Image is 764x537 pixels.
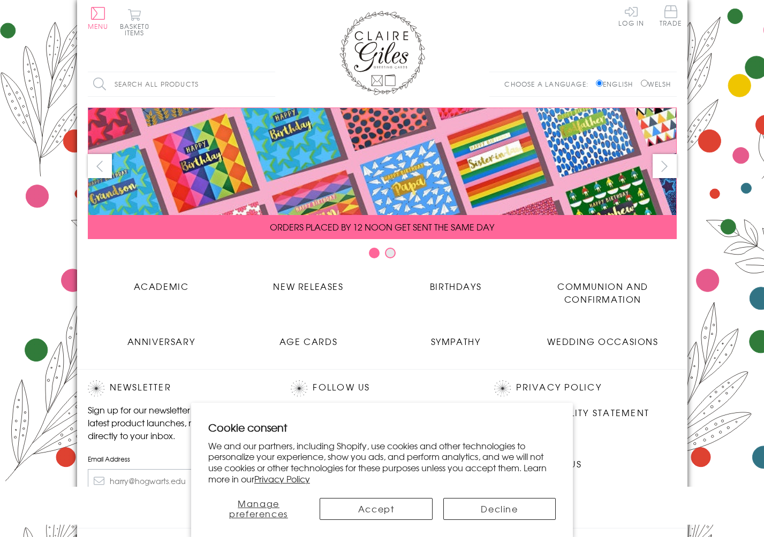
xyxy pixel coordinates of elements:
[557,280,648,305] span: Communion and Confirmation
[443,498,556,520] button: Decline
[88,21,109,31] span: Menu
[653,154,677,178] button: next
[641,79,671,89] label: Welsh
[208,420,556,435] h2: Cookie consent
[88,7,109,29] button: Menu
[264,72,275,96] input: Search
[88,469,270,493] input: harry@hogwarts.edu
[596,80,603,87] input: English
[596,79,638,89] label: English
[320,498,432,520] button: Accept
[273,280,343,293] span: New Releases
[88,454,270,464] label: Email Address
[660,5,682,26] span: Trade
[529,272,677,305] a: Communion and Confirmation
[229,497,288,520] span: Manage preferences
[641,80,648,87] input: Welsh
[369,248,380,258] button: Carousel Page 1 (Current Slide)
[547,335,658,348] span: Wedding Occasions
[125,21,149,37] span: 0 items
[279,335,337,348] span: Age Cards
[254,472,310,485] a: Privacy Policy
[385,248,396,258] button: Carousel Page 2
[88,403,270,442] p: Sign up for our newsletter to receive the latest product launches, news and offers directly to yo...
[235,327,382,348] a: Age Cards
[339,11,425,95] img: Claire Giles Greetings Cards
[120,9,149,36] button: Basket0 items
[88,72,275,96] input: Search all products
[516,380,601,395] a: Privacy Policy
[516,406,649,420] a: Accessibility Statement
[618,5,644,26] a: Log In
[660,5,682,28] a: Trade
[208,440,556,485] p: We and our partners, including Shopify, use cookies and other technologies to personalize your ex...
[235,272,382,293] a: New Releases
[208,498,309,520] button: Manage preferences
[382,327,529,348] a: Sympathy
[88,247,677,264] div: Carousel Pagination
[529,327,677,348] a: Wedding Occasions
[270,220,494,233] span: ORDERS PLACED BY 12 NOON GET SENT THE SAME DAY
[88,380,270,396] h2: Newsletter
[430,280,481,293] span: Birthdays
[431,335,481,348] span: Sympathy
[88,327,235,348] a: Anniversary
[382,272,529,293] a: Birthdays
[88,154,112,178] button: prev
[127,335,195,348] span: Anniversary
[504,79,594,89] p: Choose a language:
[134,280,189,293] span: Academic
[291,380,473,396] h2: Follow Us
[88,272,235,293] a: Academic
